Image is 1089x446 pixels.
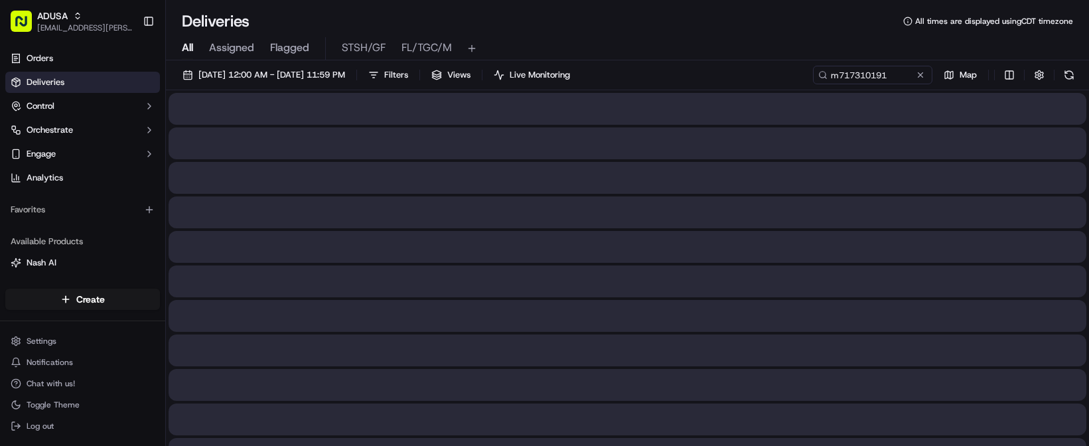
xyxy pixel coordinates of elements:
span: Assigned [209,40,254,56]
button: [EMAIL_ADDRESS][PERSON_NAME][DOMAIN_NAME] [37,23,132,33]
span: Notifications [27,357,73,368]
button: Map [938,66,983,84]
button: Live Monitoring [488,66,576,84]
button: Engage [5,143,160,165]
span: Control [27,100,54,112]
span: Orchestrate [27,124,73,136]
button: Notifications [5,353,160,372]
span: Deliveries [27,76,64,88]
button: Control [5,96,160,117]
button: Settings [5,332,160,350]
a: Analytics [5,167,160,188]
span: Toggle Theme [27,400,80,410]
span: Views [447,69,471,81]
button: Log out [5,417,160,435]
button: ADUSA[EMAIL_ADDRESS][PERSON_NAME][DOMAIN_NAME] [5,5,137,37]
span: All times are displayed using CDT timezone [915,16,1073,27]
button: Toggle Theme [5,396,160,414]
span: STSH/GF [342,40,386,56]
button: Filters [362,66,414,84]
button: Refresh [1060,66,1078,84]
span: Create [76,293,105,306]
span: Nash AI [27,257,56,269]
span: Analytics [27,172,63,184]
h1: Deliveries [182,11,250,32]
a: Nash AI [11,257,155,269]
button: Nash AI [5,252,160,273]
button: Views [425,66,476,84]
button: Chat with us! [5,374,160,393]
button: Create [5,289,160,310]
button: [DATE] 12:00 AM - [DATE] 11:59 PM [177,66,351,84]
span: Filters [384,69,408,81]
span: Live Monitoring [510,69,570,81]
span: Log out [27,421,54,431]
div: Favorites [5,199,160,220]
a: Orders [5,48,160,69]
span: All [182,40,193,56]
a: Deliveries [5,72,160,93]
button: ADUSA [37,9,68,23]
span: Map [960,69,977,81]
span: Settings [27,336,56,346]
span: [DATE] 12:00 AM - [DATE] 11:59 PM [198,69,345,81]
div: Available Products [5,231,160,252]
input: Type to search [813,66,932,84]
span: Flagged [270,40,309,56]
span: FL/TGC/M [401,40,452,56]
span: Orders [27,52,53,64]
button: Orchestrate [5,119,160,141]
span: Chat with us! [27,378,75,389]
span: Engage [27,148,56,160]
